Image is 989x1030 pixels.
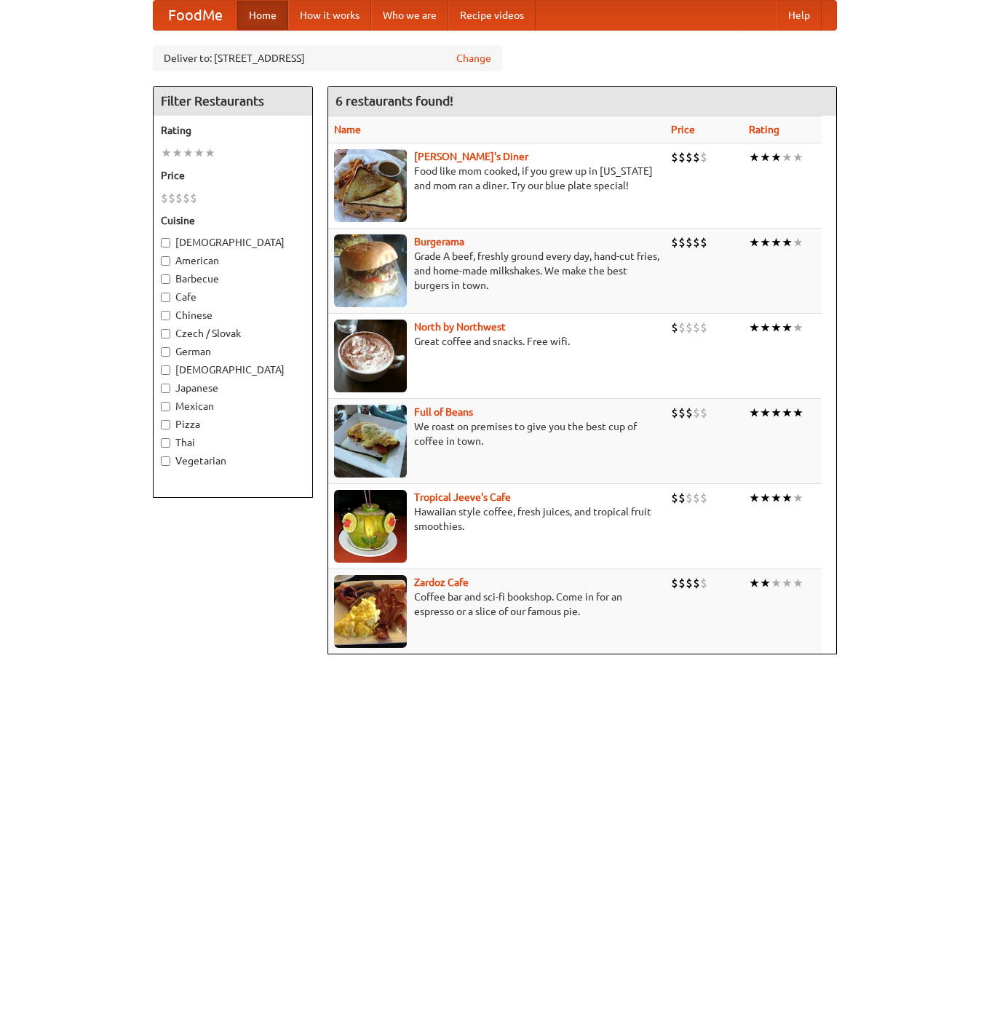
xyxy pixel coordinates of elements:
[334,405,407,478] img: beans.jpg
[334,249,659,293] p: Grade A beef, freshly ground every day, hand-cut fries, and home-made milkshakes. We make the bes...
[334,234,407,307] img: burgerama.jpg
[161,363,305,377] label: [DEMOGRAPHIC_DATA]
[172,145,183,161] li: ★
[678,405,686,421] li: $
[700,490,707,506] li: $
[760,149,771,165] li: ★
[760,490,771,506] li: ★
[183,190,190,206] li: $
[671,320,678,336] li: $
[678,149,686,165] li: $
[771,234,782,250] li: ★
[194,145,204,161] li: ★
[456,51,491,66] a: Change
[448,1,536,30] a: Recipe videos
[671,575,678,591] li: $
[749,124,779,135] a: Rating
[414,236,464,247] b: Burgerama
[161,272,305,286] label: Barbecue
[161,417,305,432] label: Pizza
[161,344,305,359] label: German
[693,149,700,165] li: $
[161,347,170,357] input: German
[749,490,760,506] li: ★
[771,320,782,336] li: ★
[414,577,469,588] a: Zardoz Cafe
[161,365,170,375] input: [DEMOGRAPHIC_DATA]
[414,406,473,418] b: Full of Beans
[153,45,502,71] div: Deliver to: [STREET_ADDRESS]
[671,234,678,250] li: $
[161,308,305,322] label: Chinese
[671,490,678,506] li: $
[686,234,693,250] li: $
[334,490,407,563] img: jeeves.jpg
[161,438,170,448] input: Thai
[334,575,407,648] img: zardoz.jpg
[204,145,215,161] li: ★
[793,149,803,165] li: ★
[161,384,170,393] input: Japanese
[334,504,659,534] p: Hawaiian style coffee, fresh juices, and tropical fruit smoothies.
[793,234,803,250] li: ★
[693,575,700,591] li: $
[782,234,793,250] li: ★
[168,190,175,206] li: $
[414,151,528,162] a: [PERSON_NAME]'s Diner
[700,149,707,165] li: $
[161,293,170,302] input: Cafe
[161,168,305,183] h5: Price
[760,405,771,421] li: ★
[183,145,194,161] li: ★
[161,399,305,413] label: Mexican
[782,490,793,506] li: ★
[334,590,659,619] p: Coffee bar and sci-fi bookshop. Come in for an espresso or a slice of our famous pie.
[749,320,760,336] li: ★
[760,320,771,336] li: ★
[686,490,693,506] li: $
[414,491,511,503] a: Tropical Jeeve's Cafe
[782,575,793,591] li: ★
[161,213,305,228] h5: Cuisine
[161,238,170,247] input: [DEMOGRAPHIC_DATA]
[161,420,170,429] input: Pizza
[693,320,700,336] li: $
[678,575,686,591] li: $
[288,1,371,30] a: How it works
[161,326,305,341] label: Czech / Slovak
[793,490,803,506] li: ★
[700,575,707,591] li: $
[700,320,707,336] li: $
[686,320,693,336] li: $
[334,334,659,349] p: Great coffee and snacks. Free wifi.
[686,405,693,421] li: $
[671,124,695,135] a: Price
[334,164,659,193] p: Food like mom cooked, if you grew up in [US_STATE] and mom ran a diner. Try our blue plate special!
[693,234,700,250] li: $
[161,402,170,411] input: Mexican
[700,405,707,421] li: $
[771,575,782,591] li: ★
[161,311,170,320] input: Chinese
[175,190,183,206] li: $
[782,149,793,165] li: ★
[371,1,448,30] a: Who we are
[161,123,305,138] h5: Rating
[161,145,172,161] li: ★
[161,329,170,338] input: Czech / Slovak
[760,575,771,591] li: ★
[335,94,453,108] ng-pluralize: 6 restaurants found!
[161,435,305,450] label: Thai
[334,419,659,448] p: We roast on premises to give you the best cup of coffee in town.
[771,490,782,506] li: ★
[686,575,693,591] li: $
[414,321,506,333] a: North by Northwest
[161,190,168,206] li: $
[782,405,793,421] li: ★
[161,253,305,268] label: American
[161,453,305,468] label: Vegetarian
